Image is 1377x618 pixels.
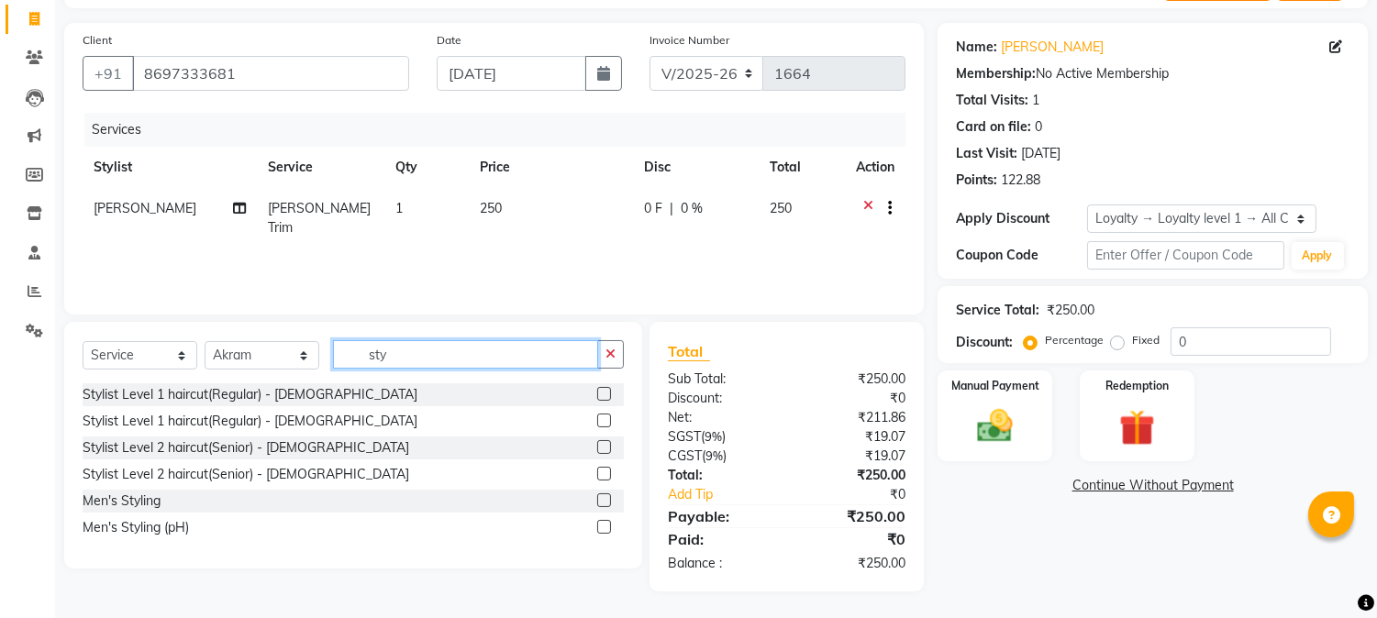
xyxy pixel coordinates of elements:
span: 250 [771,200,793,216]
div: Stylist Level 1 haircut(Regular) - [DEMOGRAPHIC_DATA] [83,412,417,431]
div: Service Total: [956,301,1039,320]
div: Men's Styling (pH) [83,518,189,537]
div: ₹19.07 [787,427,920,447]
div: Points: [956,171,997,190]
div: Paid: [654,528,787,550]
label: Fixed [1132,332,1160,348]
div: 122.88 [1001,171,1040,190]
div: Membership: [956,64,1036,83]
a: [PERSON_NAME] [1001,38,1104,57]
button: Apply [1292,242,1344,270]
th: Action [845,147,905,188]
div: ₹250.00 [1047,301,1094,320]
div: ( ) [654,447,787,466]
img: _cash.svg [966,405,1024,447]
div: Card on file: [956,117,1031,137]
div: Total: [654,466,787,485]
span: 9% [705,448,723,463]
img: _gift.svg [1108,405,1166,450]
input: Enter Offer / Coupon Code [1087,241,1283,270]
div: Last Visit: [956,144,1017,163]
div: Apply Discount [956,209,1087,228]
label: Percentage [1045,332,1104,348]
div: ₹250.00 [787,554,920,573]
div: ₹0 [787,528,920,550]
th: Total [760,147,846,188]
div: ₹250.00 [787,505,920,527]
div: ₹0 [787,389,920,408]
div: ₹250.00 [787,466,920,485]
th: Service [258,147,385,188]
span: | [670,199,673,218]
label: Date [437,32,461,49]
th: Stylist [83,147,258,188]
input: Search or Scan [333,340,598,369]
span: CGST [668,447,702,464]
a: Continue Without Payment [941,476,1364,495]
button: +91 [83,56,134,91]
div: Payable: [654,505,787,527]
div: 0 [1035,117,1042,137]
div: No Active Membership [956,64,1349,83]
div: Services [84,113,919,147]
div: Balance : [654,554,787,573]
div: Stylist Level 2 haircut(Senior) - [DEMOGRAPHIC_DATA] [83,438,409,458]
th: Qty [384,147,469,188]
span: Total [668,342,710,361]
div: Net: [654,408,787,427]
div: ₹19.07 [787,447,920,466]
label: Manual Payment [951,378,1039,394]
div: Stylist Level 1 haircut(Regular) - [DEMOGRAPHIC_DATA] [83,385,417,404]
span: 250 [480,200,502,216]
span: 9% [705,429,722,444]
div: ₹250.00 [787,370,920,389]
label: Invoice Number [650,32,729,49]
span: 0 % [681,199,703,218]
div: Discount: [956,333,1013,352]
span: SGST [668,428,701,445]
label: Redemption [1105,378,1169,394]
div: Total Visits: [956,91,1028,110]
div: ₹211.86 [787,408,920,427]
span: [PERSON_NAME] Trim [269,200,372,236]
div: ( ) [654,427,787,447]
div: Sub Total: [654,370,787,389]
div: Men's Styling [83,491,161,511]
span: 0 F [644,199,662,218]
div: ₹0 [809,485,920,504]
span: 1 [395,200,403,216]
div: Discount: [654,389,787,408]
div: [DATE] [1021,144,1061,163]
th: Disc [633,147,759,188]
a: Add Tip [654,485,809,504]
th: Price [469,147,633,188]
label: Client [83,32,112,49]
div: Coupon Code [956,246,1087,265]
div: Stylist Level 2 haircut(Senior) - [DEMOGRAPHIC_DATA] [83,465,409,484]
div: Name: [956,38,997,57]
span: [PERSON_NAME] [94,200,196,216]
div: 1 [1032,91,1039,110]
input: Search by Name/Mobile/Email/Code [132,56,409,91]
